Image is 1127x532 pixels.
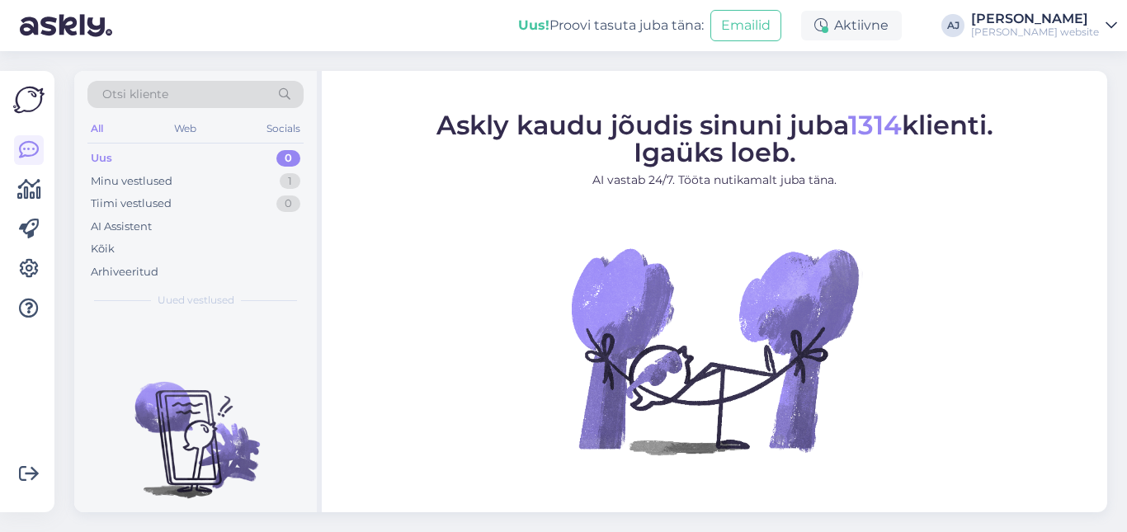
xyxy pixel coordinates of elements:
div: Web [171,118,200,139]
div: Minu vestlused [91,173,172,190]
div: 0 [276,150,300,167]
b: Uus! [518,17,549,33]
div: AJ [941,14,964,37]
p: AI vastab 24/7. Tööta nutikamalt juba täna. [436,172,993,189]
span: 1314 [848,109,902,141]
img: No chats [74,352,317,501]
span: Otsi kliente [102,86,168,103]
span: Uued vestlused [158,293,234,308]
div: Aktiivne [801,11,902,40]
button: Emailid [710,10,781,41]
div: Uus [91,150,112,167]
div: All [87,118,106,139]
div: [PERSON_NAME] website [971,26,1099,39]
div: [PERSON_NAME] [971,12,1099,26]
img: Askly Logo [13,84,45,115]
div: Proovi tasuta juba täna: [518,16,704,35]
div: Socials [263,118,304,139]
div: 1 [280,173,300,190]
div: Arhiveeritud [91,264,158,280]
span: Askly kaudu jõudis sinuni juba klienti. Igaüks loeb. [436,109,993,168]
div: Kõik [91,241,115,257]
a: [PERSON_NAME][PERSON_NAME] website [971,12,1117,39]
div: Tiimi vestlused [91,195,172,212]
div: AI Assistent [91,219,152,235]
div: 0 [276,195,300,212]
img: No Chat active [566,202,863,499]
